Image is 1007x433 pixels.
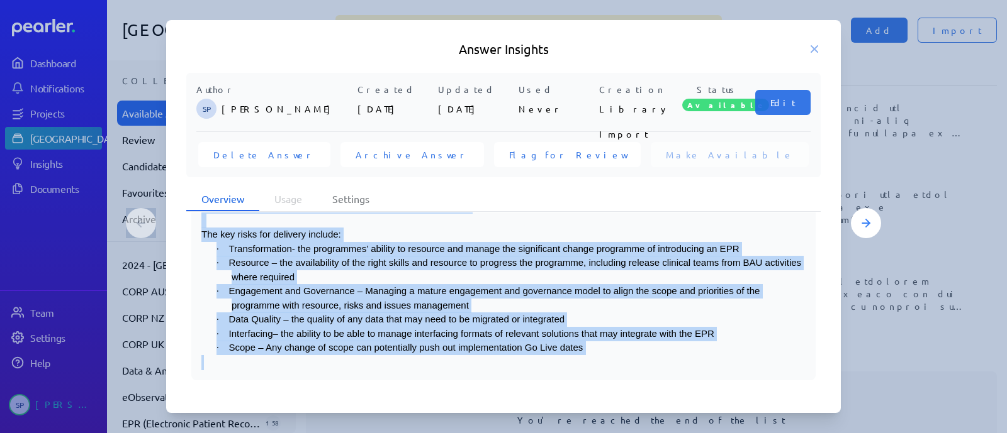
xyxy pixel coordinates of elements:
button: Edit [755,90,811,115]
span: Engagement and Governance – Managing a mature engagement and governance model to align the scope ... [229,285,760,310]
span: · [217,343,229,353]
span: · [217,314,229,324]
button: Make Available [651,142,809,167]
span: Archive Answer [356,148,469,161]
button: Flag for Review [494,142,641,167]
button: Previous Answer [126,208,156,238]
h5: Answer Insights [186,40,821,58]
span: Edit [770,96,796,109]
p: Never [519,96,594,121]
span: Flag for Review [509,148,626,161]
span: Interfacing– the ability to be able to manage interfacing formats of relevant solutions that may ... [229,328,714,339]
p: Status [680,83,755,96]
li: Settings [317,187,385,211]
p: Author [196,83,352,96]
li: Overview [186,187,259,211]
span: Make Available [666,148,794,161]
p: Created [357,83,433,96]
span: Transformation- the programmes’ ability to resource and manage the significant change programme o... [229,243,740,254]
p: [DATE] [357,96,433,121]
span: Resource – the availability of the right skills and resource to progress the programme, including... [229,257,802,282]
button: Next Answer [851,208,881,238]
p: Creation [599,83,675,96]
span: Sarah Pendlebury [196,99,217,119]
span: Available [682,99,769,111]
span: Scope – Any change of scope can potentially push out implementation Go Live dates [229,342,583,353]
p: Library Import [599,96,675,121]
span: Data Quality – the quality of any data that may need to be migrated or integrated [229,314,565,324]
span: The key risks for delivery include: [201,229,341,239]
p: [DATE] [438,96,514,121]
span: · [217,244,229,254]
li: Usage [259,187,317,211]
span: Delete Answer [213,148,315,161]
span: · [217,258,229,268]
p: Used [519,83,594,96]
span: · [217,286,229,296]
p: Updated [438,83,514,96]
button: Delete Answer [198,142,330,167]
button: Archive Answer [340,142,484,167]
p: [PERSON_NAME] [222,96,352,121]
span: · [217,329,229,339]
